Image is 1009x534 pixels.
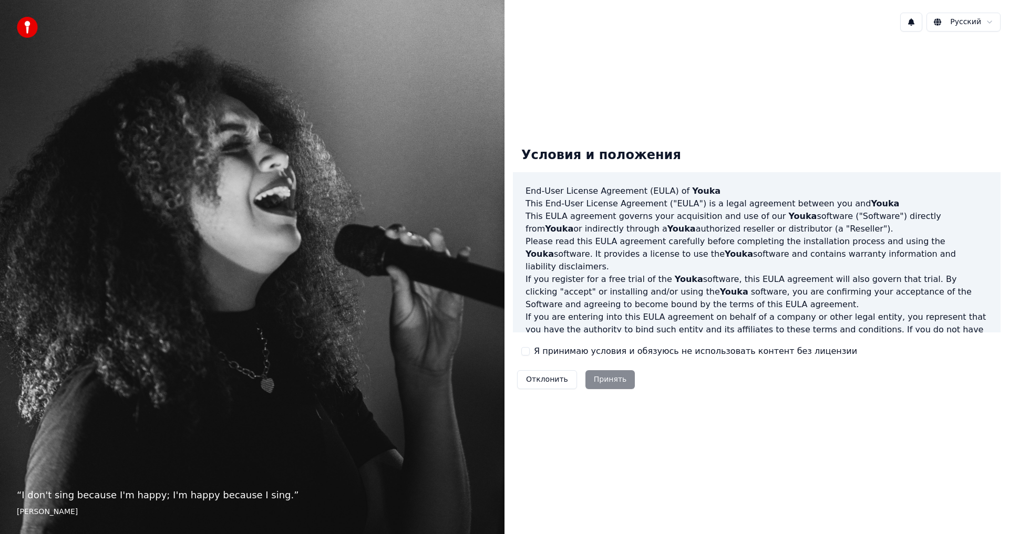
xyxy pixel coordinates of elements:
[526,235,988,273] p: Please read this EULA agreement carefully before completing the installation process and using th...
[675,274,703,284] span: Youka
[17,17,38,38] img: youka
[513,139,689,172] div: Условия и положения
[534,345,857,358] label: Я принимаю условия и обязуюсь не использовать контент без лицензии
[526,249,554,259] span: Youka
[667,224,696,234] span: Youka
[517,370,577,389] button: Отклонить
[871,198,899,208] span: Youka
[692,186,720,196] span: Youka
[788,211,817,221] span: Youka
[725,249,753,259] span: Youka
[720,287,748,297] span: Youka
[17,507,488,517] footer: [PERSON_NAME]
[526,311,988,361] p: If you are entering into this EULA agreement on behalf of a company or other legal entity, you re...
[526,273,988,311] p: If you register for a free trial of the software, this EULA agreement will also govern that trial...
[17,488,488,502] p: “ I don't sing because I'm happy; I'm happy because I sing. ”
[545,224,573,234] span: Youka
[526,197,988,210] p: This End-User License Agreement ("EULA") is a legal agreement between you and
[526,210,988,235] p: This EULA agreement governs your acquisition and use of our software ("Software") directly from o...
[526,185,988,197] h3: End-User License Agreement (EULA) of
